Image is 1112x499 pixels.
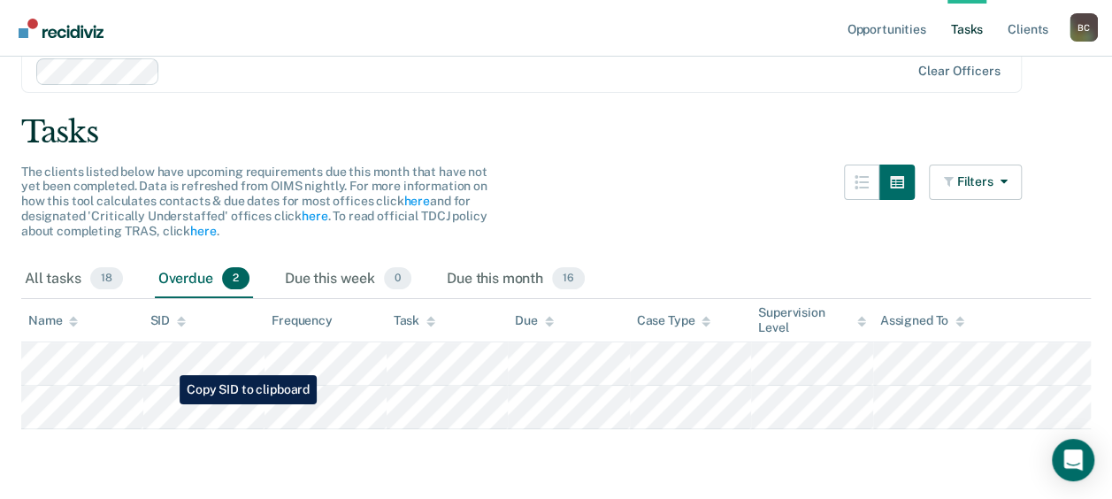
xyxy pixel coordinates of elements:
[21,114,1091,150] div: Tasks
[19,19,104,38] img: Recidiviz
[90,267,123,290] span: 18
[1052,439,1094,481] div: Open Intercom Messenger
[637,313,711,328] div: Case Type
[302,209,327,223] a: here
[929,165,1023,200] button: Filters
[552,267,585,290] span: 16
[150,313,187,328] div: SID
[28,313,78,328] div: Name
[281,260,415,299] div: Due this week0
[918,64,1000,79] div: Clear officers
[515,313,554,328] div: Due
[21,165,487,238] span: The clients listed below have upcoming requirements due this month that have not yet been complet...
[222,267,249,290] span: 2
[272,313,333,328] div: Frequency
[190,224,216,238] a: here
[758,305,866,335] div: Supervision Level
[880,313,964,328] div: Assigned To
[443,260,588,299] div: Due this month16
[394,313,435,328] div: Task
[21,260,127,299] div: All tasks18
[403,194,429,208] a: here
[1070,13,1098,42] div: B C
[384,267,411,290] span: 0
[155,260,253,299] div: Overdue2
[1070,13,1098,42] button: Profile dropdown button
